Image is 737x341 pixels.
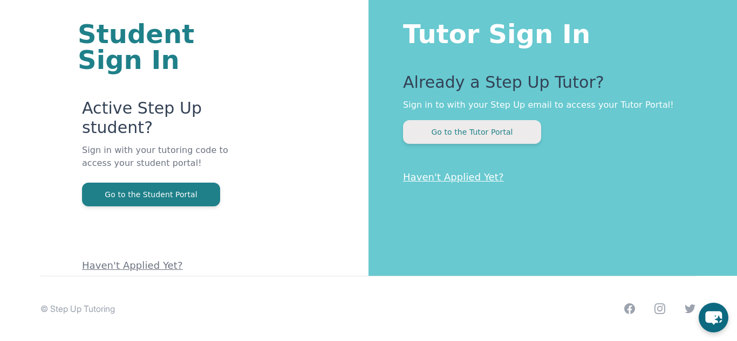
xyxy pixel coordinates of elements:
button: chat-button [699,303,728,332]
a: Haven't Applied Yet? [403,171,504,183]
p: © Step Up Tutoring [40,302,115,315]
button: Go to the Student Portal [82,183,220,206]
a: Go to the Student Portal [82,189,220,199]
button: Go to the Tutor Portal [403,120,541,144]
a: Go to the Tutor Portal [403,127,541,137]
p: Active Step Up student? [82,99,239,144]
p: Sign in to with your Step Up email to access your Tutor Portal! [403,99,694,112]
h1: Tutor Sign In [403,17,694,47]
p: Sign in with your tutoring code to access your student portal! [82,144,239,183]
h1: Student Sign In [78,21,239,73]
p: Already a Step Up Tutor? [403,73,694,99]
a: Haven't Applied Yet? [82,260,183,271]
